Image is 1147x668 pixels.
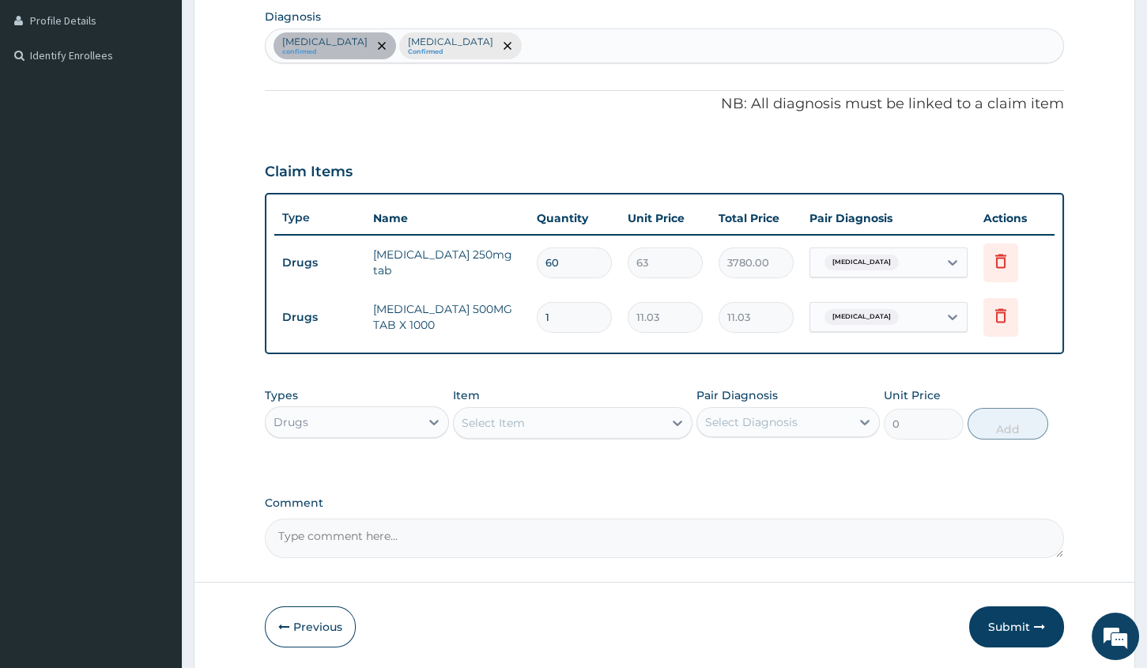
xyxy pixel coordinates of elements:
[802,202,975,234] th: Pair Diagnosis
[375,39,389,53] span: remove selection option
[975,202,1055,234] th: Actions
[82,89,266,109] div: Chat with us now
[259,8,297,46] div: Minimize live chat window
[92,199,218,359] span: We're online!
[282,36,368,48] p: [MEDICAL_DATA]
[265,9,321,25] label: Diagnosis
[711,202,802,234] th: Total Price
[824,309,899,325] span: [MEDICAL_DATA]
[265,94,1064,115] p: NB: All diagnosis must be linked to a claim item
[408,48,493,56] small: Confirmed
[696,387,778,403] label: Pair Diagnosis
[282,48,368,56] small: confirmed
[274,203,365,232] th: Type
[265,496,1064,510] label: Comment
[8,432,301,487] textarea: Type your message and hit 'Enter'
[969,606,1064,647] button: Submit
[968,408,1047,440] button: Add
[274,414,308,430] div: Drugs
[705,414,798,430] div: Select Diagnosis
[500,39,515,53] span: remove selection option
[824,255,899,270] span: [MEDICAL_DATA]
[462,415,525,431] div: Select Item
[274,248,365,277] td: Drugs
[365,202,529,234] th: Name
[453,387,480,403] label: Item
[365,239,529,286] td: [MEDICAL_DATA] 250mg tab
[408,36,493,48] p: [MEDICAL_DATA]
[274,303,365,332] td: Drugs
[529,202,620,234] th: Quantity
[29,79,64,119] img: d_794563401_company_1708531726252_794563401
[265,606,356,647] button: Previous
[884,387,941,403] label: Unit Price
[265,389,298,402] label: Types
[365,293,529,341] td: [MEDICAL_DATA] 500MG TAB X 1000
[620,202,711,234] th: Unit Price
[265,164,353,181] h3: Claim Items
